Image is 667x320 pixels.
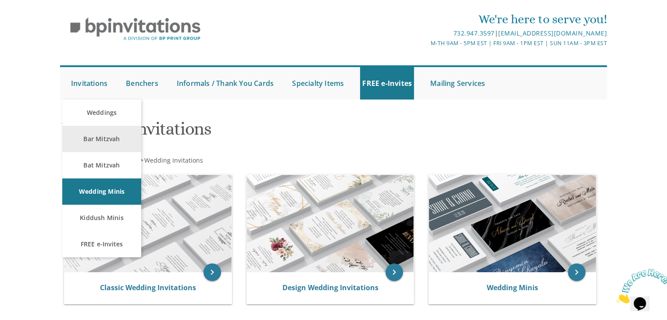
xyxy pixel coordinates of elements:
[243,39,607,48] div: M-Th 9am - 5pm EST | Fri 9am - 1pm EST | Sun 11am - 3pm EST
[100,283,196,292] a: Classic Wedding Invitations
[62,178,141,205] a: Wedding Minis
[144,156,203,164] span: Wedding Invitations
[290,67,346,100] a: Specialty Items
[453,29,494,37] a: 732.947.3597
[62,231,141,257] a: FREE e-Invites
[64,175,232,272] img: Classic Wedding Invitations
[487,283,538,292] a: Wedding Minis
[243,28,607,39] div: |
[243,11,607,28] div: We're here to serve you!
[613,265,667,307] iframe: chat widget
[62,126,141,152] a: Bar Mitzvah
[360,67,414,100] a: FREE e-Invites
[62,119,420,145] h1: Wedding Invitations
[568,263,585,281] a: keyboard_arrow_right
[60,156,334,165] div: :
[282,283,378,292] a: Design Wedding Invitations
[124,67,161,100] a: Benchers
[60,11,210,47] img: BP Invitation Loft
[62,152,141,178] a: Bat Mitzvah
[62,100,141,126] a: Weddings
[4,4,58,38] img: Chat attention grabber
[62,205,141,231] a: Kiddush Minis
[498,29,607,37] a: [EMAIL_ADDRESS][DOMAIN_NAME]
[429,175,596,272] img: Wedding Minis
[385,263,403,281] a: keyboard_arrow_right
[175,67,276,100] a: Informals / Thank You Cards
[247,175,414,272] img: Design Wedding Invitations
[143,156,203,164] a: Wedding Invitations
[69,67,110,100] a: Invitations
[428,67,487,100] a: Mailing Services
[140,156,203,164] span: >
[203,263,221,281] a: keyboard_arrow_right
